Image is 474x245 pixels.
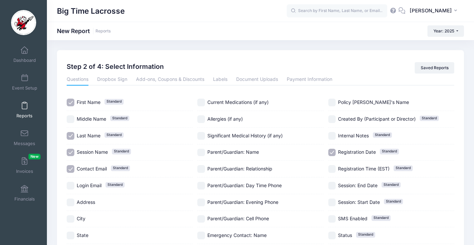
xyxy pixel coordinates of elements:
[105,132,124,138] span: Standard
[382,182,401,188] span: Standard
[384,199,403,204] span: Standard
[356,232,375,237] span: Standard
[9,126,41,149] a: Messages
[287,4,387,18] input: Search by First Name, Last Name, or Email...
[9,71,41,94] a: Event Setup
[95,29,111,34] a: Reports
[14,196,35,202] span: Financials
[338,232,352,238] span: Status
[338,216,367,221] span: SMS Enabled
[207,166,272,171] span: Parent/Guardian: Relationship
[338,99,409,105] span: Policy [PERSON_NAME]'s Name
[207,99,269,105] span: Current Medications (if any)
[328,115,336,123] input: Created By (Participant or Director)Standard
[9,154,41,177] a: InvoicesNew
[197,99,205,106] input: Current Medications (if any)
[67,149,74,156] input: Session NameStandard
[207,216,269,221] span: Parent/Guardian: Cell Phone
[77,182,101,188] span: Login Email
[394,165,413,171] span: Standard
[136,74,204,86] a: Add-ons, Coupons & Discounts
[77,216,85,221] span: City
[328,132,336,140] input: Internal NotesStandard
[373,132,392,138] span: Standard
[67,115,74,123] input: Middle NameStandard
[371,215,391,221] span: Standard
[197,149,205,156] input: Parent/Guardian: Name
[77,149,108,155] span: Session Name
[338,166,390,171] span: Registration Time (EST)
[28,154,41,159] span: New
[328,232,336,239] input: StatusStandard
[433,28,454,33] span: Year: 2025
[207,116,243,122] span: Allergies (if any)
[420,116,439,121] span: Standard
[110,116,129,121] span: Standard
[77,99,100,105] span: First Name
[338,182,378,188] span: Session: End Date
[16,168,33,174] span: Invoices
[328,199,336,206] input: Session: Start DateStandard
[106,182,125,188] span: Standard
[197,115,205,123] input: Allergies (if any)
[405,3,464,19] button: [PERSON_NAME]
[197,132,205,140] input: Significant Medical History (if any)
[67,232,74,239] input: State
[9,98,41,122] a: Reports
[9,181,41,205] a: Financials
[67,199,74,206] input: Address
[57,3,125,19] h1: Big Time Lacrosse
[197,232,205,239] input: Emergency Contact: Name
[16,113,32,119] span: Reports
[67,74,88,86] a: Questions
[77,116,106,122] span: Middle Name
[13,57,36,63] span: Dashboard
[338,149,376,155] span: Registration Date
[67,99,74,106] input: First NameStandard
[207,232,267,238] span: Emergency Contact: Name
[11,10,36,35] img: Big Time Lacrosse
[14,141,35,146] span: Messages
[207,133,283,138] span: Significant Medical History (if any)
[112,149,131,154] span: Standard
[67,132,74,140] input: Last NameStandard
[197,165,205,173] input: Parent/Guardian: Relationship
[105,99,124,104] span: Standard
[207,199,278,205] span: Parent/Guardian: Evening Phone
[328,215,336,223] input: SMS EnabledStandard
[111,165,130,171] span: Standard
[328,165,336,173] input: Registration Time (EST)Standard
[12,85,37,91] span: Event Setup
[207,149,259,155] span: Parent/Guardian: Name
[77,166,107,171] span: Contact Email
[338,133,369,138] span: Internal Notes
[328,99,336,106] input: Policy [PERSON_NAME]'s Name
[197,199,205,206] input: Parent/Guardian: Evening Phone
[77,232,88,238] span: State
[9,43,41,66] a: Dashboard
[213,74,227,86] a: Labels
[77,133,100,138] span: Last Name
[97,74,127,86] a: Dropbox Sign
[77,199,95,205] span: Address
[67,215,74,223] input: City
[67,165,74,173] input: Contact EmailStandard
[207,182,282,188] span: Parent/Guardian: Day Time Phone
[197,182,205,190] input: Parent/Guardian: Day Time Phone
[410,7,452,14] span: [PERSON_NAME]
[197,215,205,223] input: Parent/Guardian: Cell Phone
[67,62,164,72] h2: Step 2 of 4: Select Information
[236,74,278,86] a: Document Uploads
[67,182,74,190] input: Login EmailStandard
[287,74,332,86] a: Payment Information
[57,27,111,34] h1: New Report
[338,116,416,122] span: Created By (Participant or Director)
[328,182,336,190] input: Session: End DateStandard
[380,149,399,154] span: Standard
[338,199,380,205] span: Session: Start Date
[415,62,454,74] a: Saved Reports
[328,149,336,156] input: Registration DateStandard
[427,25,464,37] button: Year: 2025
